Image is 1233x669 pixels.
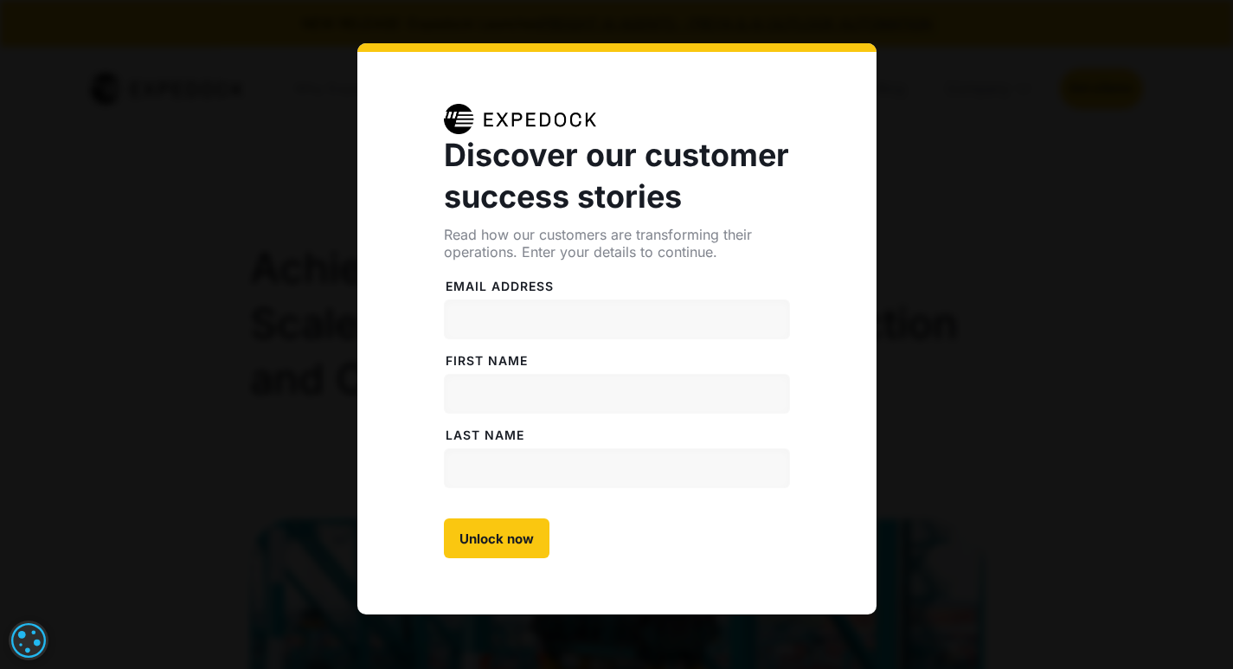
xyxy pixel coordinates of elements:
[1146,586,1233,669] iframe: Chat Widget
[444,518,549,558] input: Unlock now
[444,226,790,261] div: Read how our customers are transforming their operations. Enter your details to continue.
[444,352,790,370] label: FiRST NAME
[444,278,790,295] label: Email address
[444,261,790,558] form: Case Studies Form
[444,136,789,215] strong: Discover our customer success stories
[444,427,790,444] label: LAST NAME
